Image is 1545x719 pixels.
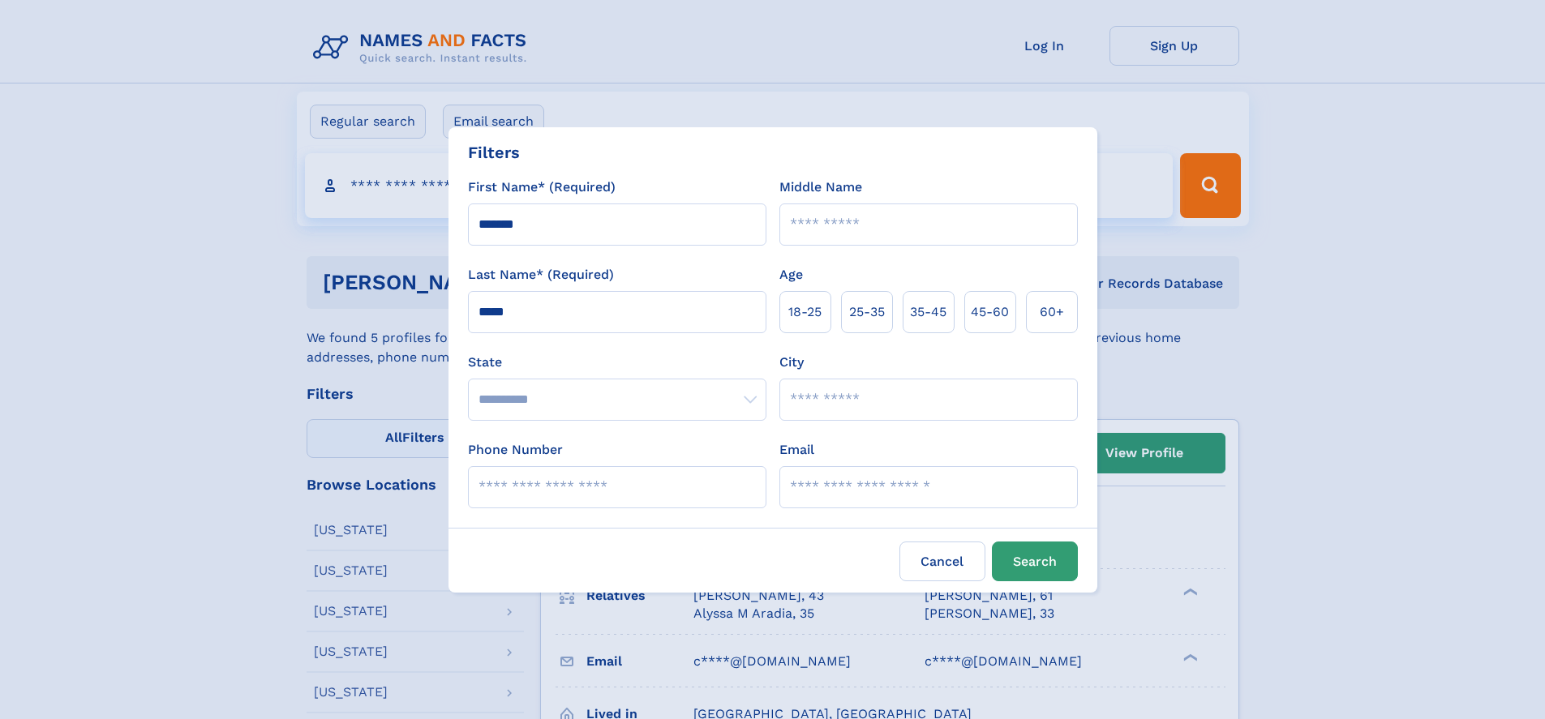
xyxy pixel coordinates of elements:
div: Filters [468,140,520,165]
button: Search [992,541,1078,581]
label: Phone Number [468,440,563,460]
span: 60+ [1040,302,1064,322]
label: Middle Name [779,178,862,197]
label: Age [779,265,803,285]
label: Last Name* (Required) [468,265,614,285]
label: First Name* (Required) [468,178,616,197]
span: 45‑60 [971,302,1009,322]
label: City [779,353,804,372]
label: State [468,353,766,372]
span: 18‑25 [788,302,822,322]
label: Cancel [899,541,985,581]
label: Email [779,440,814,460]
span: 25‑35 [849,302,885,322]
span: 35‑45 [910,302,946,322]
